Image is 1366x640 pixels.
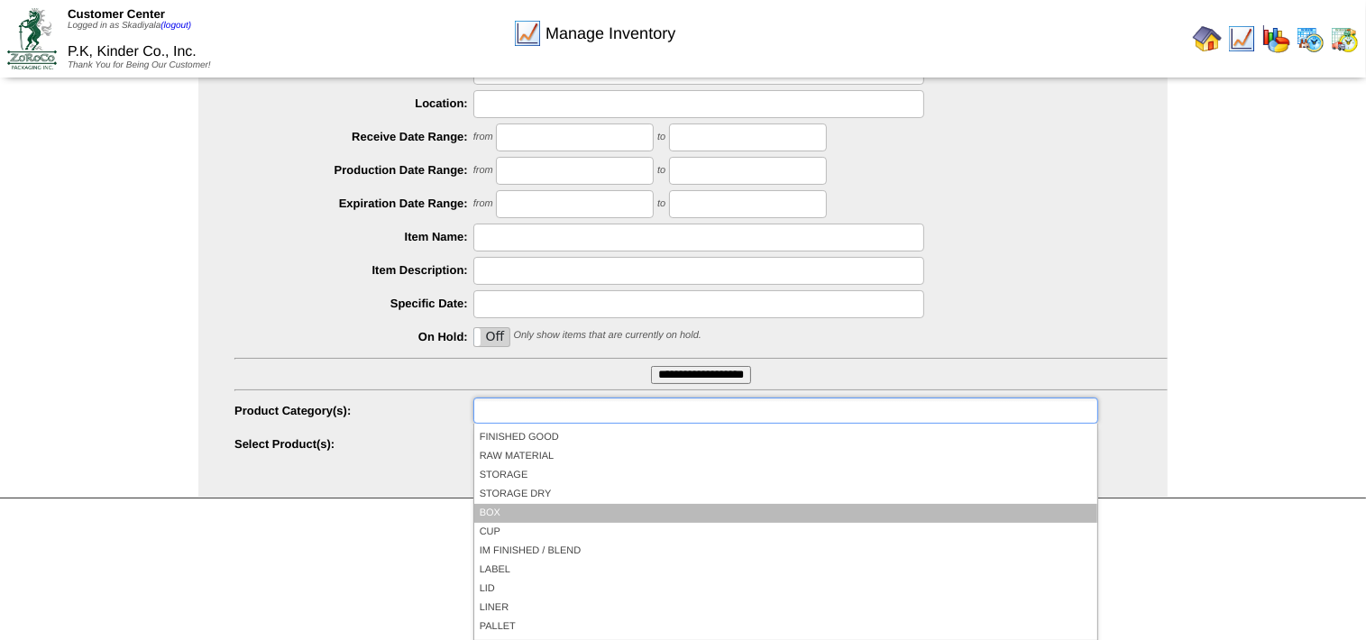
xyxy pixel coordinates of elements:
[7,8,57,69] img: ZoRoCo_Logo(Green%26Foil)%20jpg.webp
[234,130,473,143] label: Receive Date Range:
[473,199,493,210] span: from
[474,523,1097,542] li: CUP
[234,197,473,210] label: Expiration Date Range:
[68,44,197,59] span: P.K, Kinder Co., Inc.
[68,60,211,70] span: Thank You for Being Our Customer!
[234,263,473,277] label: Item Description:
[474,328,509,346] label: Off
[1227,24,1256,53] img: line_graph.gif
[474,580,1097,599] li: LID
[234,330,473,343] label: On Hold:
[657,199,665,210] span: to
[68,7,165,21] span: Customer Center
[1261,24,1290,53] img: graph.gif
[234,96,473,110] label: Location:
[474,466,1097,485] li: STORAGE
[474,542,1097,561] li: IM FINISHED / BLEND
[234,404,473,417] label: Product Category(s):
[473,327,510,347] div: OnOff
[234,230,473,243] label: Item Name:
[474,485,1097,504] li: STORAGE DRY
[513,331,701,342] span: Only show items that are currently on hold.
[1330,24,1359,53] img: calendarinout.gif
[474,617,1097,636] li: PALLET
[545,24,675,43] span: Manage Inventory
[160,21,191,31] a: (logout)
[68,21,191,31] span: Logged in as Skadiyala
[474,447,1097,466] li: RAW MATERIAL
[234,163,473,177] label: Production Date Range:
[234,437,473,451] label: Select Product(s):
[474,599,1097,617] li: LINER
[657,133,665,143] span: to
[657,166,665,177] span: to
[1193,24,1222,53] img: home.gif
[474,428,1097,447] li: FINISHED GOOD
[513,19,542,48] img: line_graph.gif
[474,561,1097,580] li: LABEL
[473,133,493,143] span: from
[1296,24,1325,53] img: calendarprod.gif
[474,504,1097,523] li: BOX
[473,166,493,177] span: from
[234,297,473,310] label: Specific Date:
